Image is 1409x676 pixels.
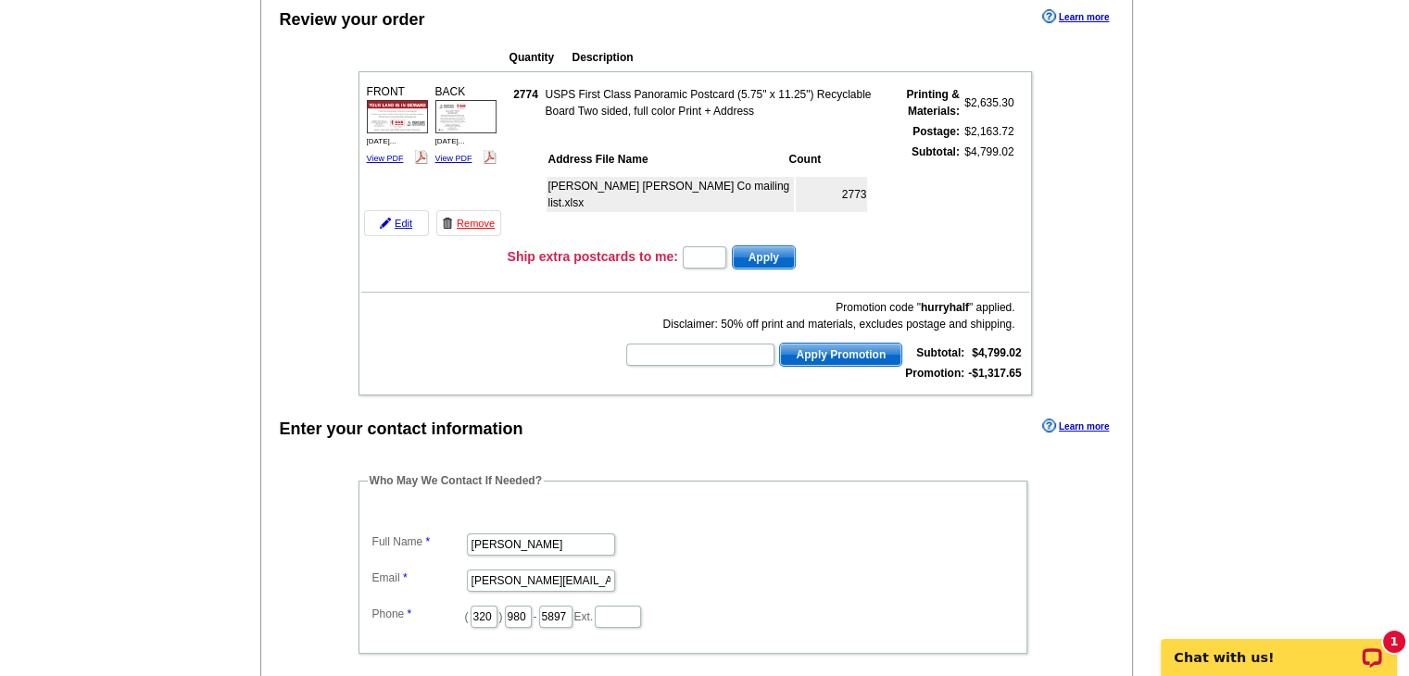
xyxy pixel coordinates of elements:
strong: $4,799.02 [972,346,1021,359]
a: View PDF [435,154,472,163]
div: Review your order [280,7,425,32]
img: trashcan-icon.gif [442,218,453,229]
div: Enter your contact information [280,417,523,442]
div: Promotion code " " applied. Disclaimer: 50% off print and materials, excludes postage and shipping. [624,299,1014,332]
strong: Subtotal: [912,145,960,158]
td: $2,163.72 [962,122,1015,141]
label: Phone [372,606,465,622]
iframe: LiveChat chat widget [1149,618,1409,676]
td: $4,799.02 [962,143,1015,239]
strong: 2774 [513,88,538,101]
a: Learn more [1042,419,1109,433]
span: Apply [733,246,795,269]
img: small-thumb.jpg [367,100,428,132]
a: View PDF [367,154,404,163]
h3: Ship extra postcards to me: [508,248,678,265]
a: Edit [364,210,429,236]
td: [PERSON_NAME] [PERSON_NAME] Co mailing list.xlsx [547,177,794,212]
td: $2,635.30 [962,85,1015,120]
label: Full Name [372,533,465,550]
a: Remove [436,210,501,236]
img: pdf_logo.png [483,150,497,164]
span: [DATE]... [435,137,465,145]
th: Description [572,48,911,67]
div: BACK [433,81,499,169]
strong: Subtotal: [916,346,964,359]
span: Apply Promotion [780,344,901,366]
strong: Postage: [912,125,960,138]
dd: ( ) - Ext. [368,601,1018,630]
label: Email [372,570,465,586]
span: [DATE]... [367,137,396,145]
img: small-thumb.jpg [435,100,497,132]
strong: Promotion: [905,367,964,380]
img: pencil-icon.gif [380,218,391,229]
img: pdf_logo.png [414,150,428,164]
button: Apply Promotion [779,343,902,367]
th: Quantity [509,48,570,67]
th: Address File Name [547,150,786,169]
th: Count [787,150,867,169]
b: hurryhalf [921,301,969,314]
div: FRONT [364,81,431,169]
td: USPS First Class Panoramic Postcard (5.75" x 11.25") Recyclable Board Two sided, full color Print... [544,85,893,120]
strong: -$1,317.65 [968,367,1021,380]
button: Apply [732,245,796,269]
td: 2773 [796,177,867,212]
a: Learn more [1042,9,1109,24]
legend: Who May We Contact If Needed? [368,472,544,489]
strong: Printing & Materials: [906,88,959,118]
